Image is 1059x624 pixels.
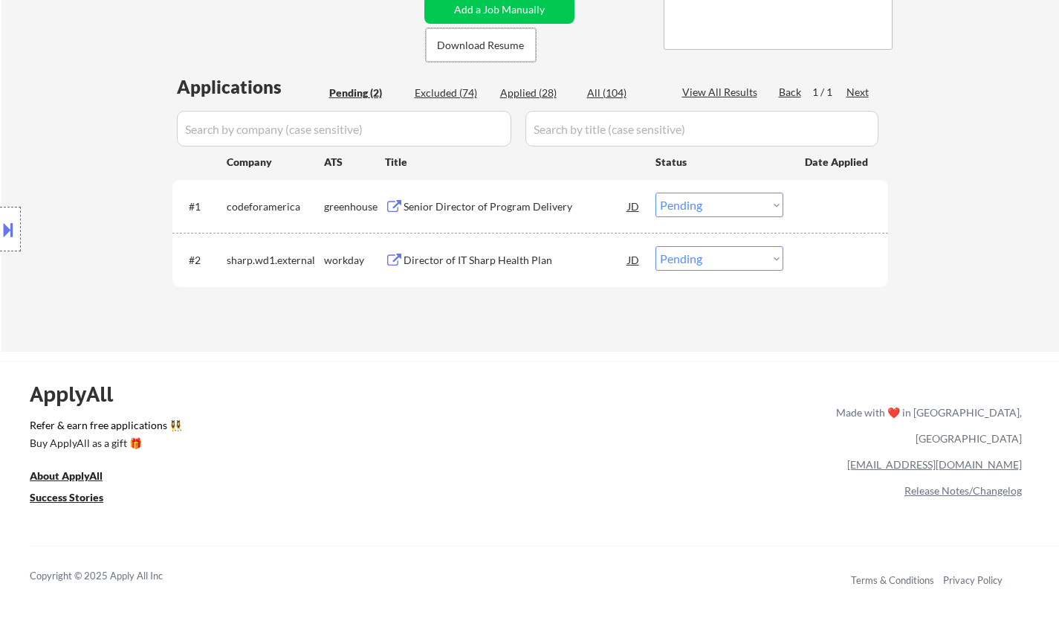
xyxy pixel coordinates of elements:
div: JD [626,246,641,273]
a: Privacy Policy [943,574,1003,586]
u: About ApplyAll [30,469,103,482]
div: Applications [177,78,324,96]
u: Success Stories [30,491,103,504]
a: Terms & Conditions [851,574,934,586]
button: Download Resume [426,28,536,62]
div: Company [227,155,324,170]
a: Buy ApplyAll as a gift 🎁 [30,436,178,454]
a: Refer & earn free applications 👯‍♀️ [30,420,525,436]
div: 1 / 1 [812,85,846,100]
div: Pending (2) [329,86,404,100]
a: Success Stories [30,490,123,509]
div: Senior Director of Program Delivery [404,199,628,214]
a: [EMAIL_ADDRESS][DOMAIN_NAME] [847,458,1022,471]
div: sharp.wd1.external [227,253,324,268]
div: JD [626,193,641,219]
input: Search by company (case sensitive) [177,111,511,147]
div: All (104) [587,86,661,100]
div: Back [779,85,803,100]
div: ApplyAll [30,382,130,407]
div: Copyright © 2025 Apply All Inc [30,569,201,584]
div: Status [655,148,783,175]
div: Director of IT Sharp Health Plan [404,253,628,268]
div: Applied (28) [500,86,574,100]
div: Buy ApplyAll as a gift 🎁 [30,438,178,448]
div: Made with ❤️ in [GEOGRAPHIC_DATA], [GEOGRAPHIC_DATA] [830,399,1022,451]
div: Title [385,155,641,170]
div: ATS [324,155,385,170]
input: Search by title (case sensitive) [525,111,878,147]
div: workday [324,253,385,268]
a: About ApplyAll [30,469,123,487]
a: Release Notes/Changelog [904,484,1022,497]
div: greenhouse [324,199,385,214]
div: View All Results [682,85,762,100]
div: Next [846,85,870,100]
div: Excluded (74) [415,86,489,100]
div: Date Applied [805,155,870,170]
div: codeforamerica [227,199,324,214]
